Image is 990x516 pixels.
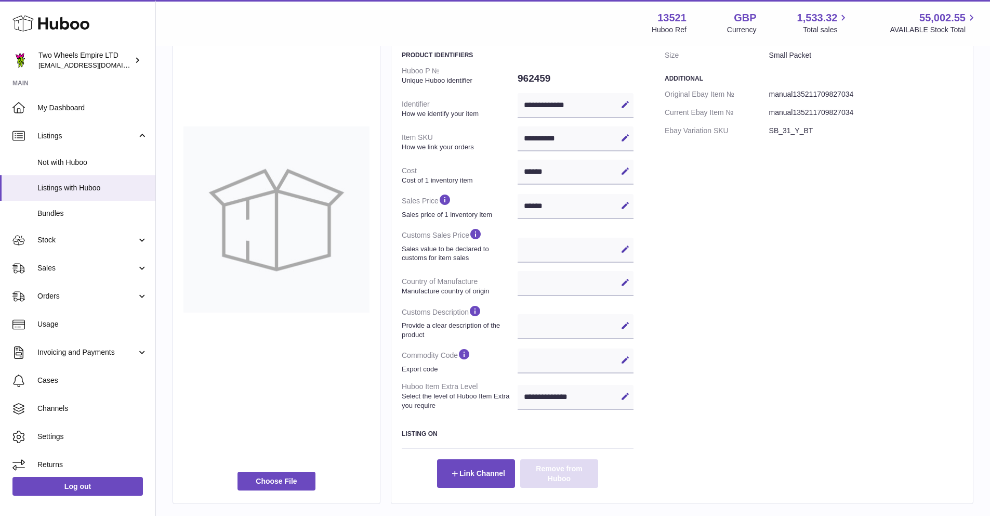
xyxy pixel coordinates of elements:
[652,25,687,35] div: Huboo Ref
[38,50,132,70] div: Two Wheels Empire LTD
[520,459,598,487] button: Remove from Huboo
[402,95,518,122] dt: Identifier
[402,109,515,119] strong: How we identify your item
[37,263,137,273] span: Sales
[12,53,28,68] img: justas@twowheelsempire.com
[402,287,515,296] strong: Manufacture country of origin
[37,347,137,357] span: Invoicing and Payments
[734,11,756,25] strong: GBP
[37,209,148,218] span: Bundles
[37,158,148,167] span: Not with Huboo
[183,126,369,313] img: no-photo-large.jpg
[665,74,962,83] h3: Additional
[37,432,148,442] span: Settings
[12,477,143,496] a: Log out
[402,189,518,223] dt: Sales Price
[402,51,633,59] h3: Product Identifiers
[37,235,137,245] span: Stock
[890,11,978,35] a: 55,002.55 AVAILABLE Stock Total
[769,46,962,64] dd: Small Packet
[402,162,518,189] dt: Cost
[402,76,515,85] strong: Unique Huboo identifier
[402,128,518,156] dt: Item SKU
[402,244,515,263] strong: Sales value to be declared to customs for item sales
[402,300,518,343] dt: Customs Description
[402,223,518,266] dt: Customs Sales Price
[518,68,633,89] dd: 962459
[797,11,838,25] span: 1,533.32
[37,404,148,414] span: Channels
[37,319,148,329] span: Usage
[37,460,148,470] span: Returns
[665,85,769,104] dt: Original Ebay Item №
[727,25,757,35] div: Currency
[402,62,518,89] dt: Huboo P №
[919,11,966,25] span: 55,002.55
[402,176,515,185] strong: Cost of 1 inventory item
[37,103,148,113] span: My Dashboard
[37,291,137,301] span: Orders
[402,430,633,438] h3: Listing On
[890,25,978,35] span: AVAILABLE Stock Total
[37,183,148,193] span: Listings with Huboo
[657,11,687,25] strong: 13521
[402,392,515,410] strong: Select the level of Huboo Item Extra you require
[665,104,769,122] dt: Current Ebay Item №
[797,11,850,35] a: 1,533.32 Total sales
[402,273,518,300] dt: Country of Manufacture
[402,378,518,414] dt: Huboo Item Extra Level
[402,343,518,378] dt: Commodity Code
[402,210,515,220] strong: Sales price of 1 inventory item
[437,459,515,487] button: Link Channel
[37,131,137,141] span: Listings
[803,25,849,35] span: Total sales
[769,104,962,122] dd: manual135211709827034
[402,143,515,152] strong: How we link your orders
[37,376,148,385] span: Cases
[38,61,153,69] span: [EMAIL_ADDRESS][DOMAIN_NAME]
[769,122,962,140] dd: SB_31_Y_BT
[665,46,769,64] dt: Size
[665,122,769,140] dt: Ebay Variation SKU
[769,85,962,104] dd: manual135211709827034
[237,472,315,491] span: Choose File
[402,365,515,374] strong: Export code
[402,321,515,339] strong: Provide a clear description of the product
